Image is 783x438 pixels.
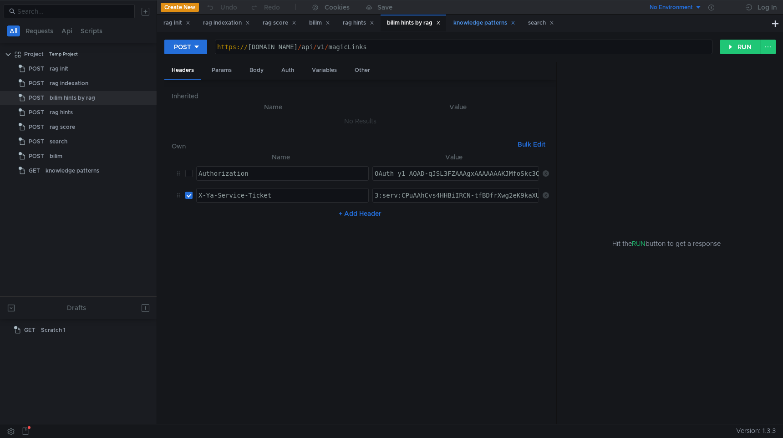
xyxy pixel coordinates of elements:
div: Project [24,47,44,61]
div: Auth [274,62,301,79]
span: Version: 1.3.3 [736,424,776,438]
th: Value [367,102,549,112]
button: Undo [199,0,244,14]
div: No Environment [650,3,693,12]
div: rag score [263,18,296,28]
div: Params [204,62,239,79]
div: rag indexation [50,76,88,90]
div: Variables [305,62,344,79]
button: POST [164,40,207,54]
h6: Inherited [172,91,549,102]
button: Redo [244,0,286,14]
span: Hit the button to get a response [612,239,721,249]
button: Api [59,25,75,36]
span: RUN [632,239,646,248]
div: Cookies [325,2,350,13]
span: POST [29,149,44,163]
div: rag hints [343,18,374,28]
span: POST [29,91,44,105]
div: search [50,135,67,148]
div: rag score [50,120,75,134]
div: Save [377,4,392,10]
div: Other [347,62,377,79]
th: Value [369,152,539,163]
div: search [528,18,554,28]
div: Body [242,62,271,79]
button: Bulk Edit [514,139,549,150]
div: Redo [264,2,280,13]
button: + Add Header [335,208,385,219]
span: POST [29,135,44,148]
span: POST [29,106,44,119]
h6: Own [172,141,514,152]
div: rag indexation [203,18,250,28]
div: Headers [164,62,201,80]
span: GET [24,323,36,337]
button: All [7,25,20,36]
th: Name [179,102,367,112]
div: knowledge patterns [46,164,99,178]
div: Drafts [67,302,86,313]
div: Scratch 1 [41,323,66,337]
nz-embed-empty: No Results [344,117,376,125]
button: Scripts [78,25,105,36]
div: rag init [50,62,68,76]
div: rag hints [50,106,73,119]
button: RUN [720,40,761,54]
span: POST [29,62,44,76]
div: Log In [758,2,777,13]
span: GET [29,164,40,178]
input: Search... [17,6,129,16]
button: Requests [23,25,56,36]
div: POST [174,42,191,52]
span: POST [29,120,44,134]
span: POST [29,76,44,90]
div: Undo [220,2,237,13]
div: rag init [163,18,190,28]
div: bilim [309,18,330,28]
th: Name [193,152,369,163]
div: bilim hints by rag [387,18,441,28]
div: knowledge patterns [453,18,515,28]
button: Create New [161,3,199,12]
div: bilim hints by rag [50,91,95,105]
div: Temp Project [49,47,78,61]
div: bilim [50,149,62,163]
